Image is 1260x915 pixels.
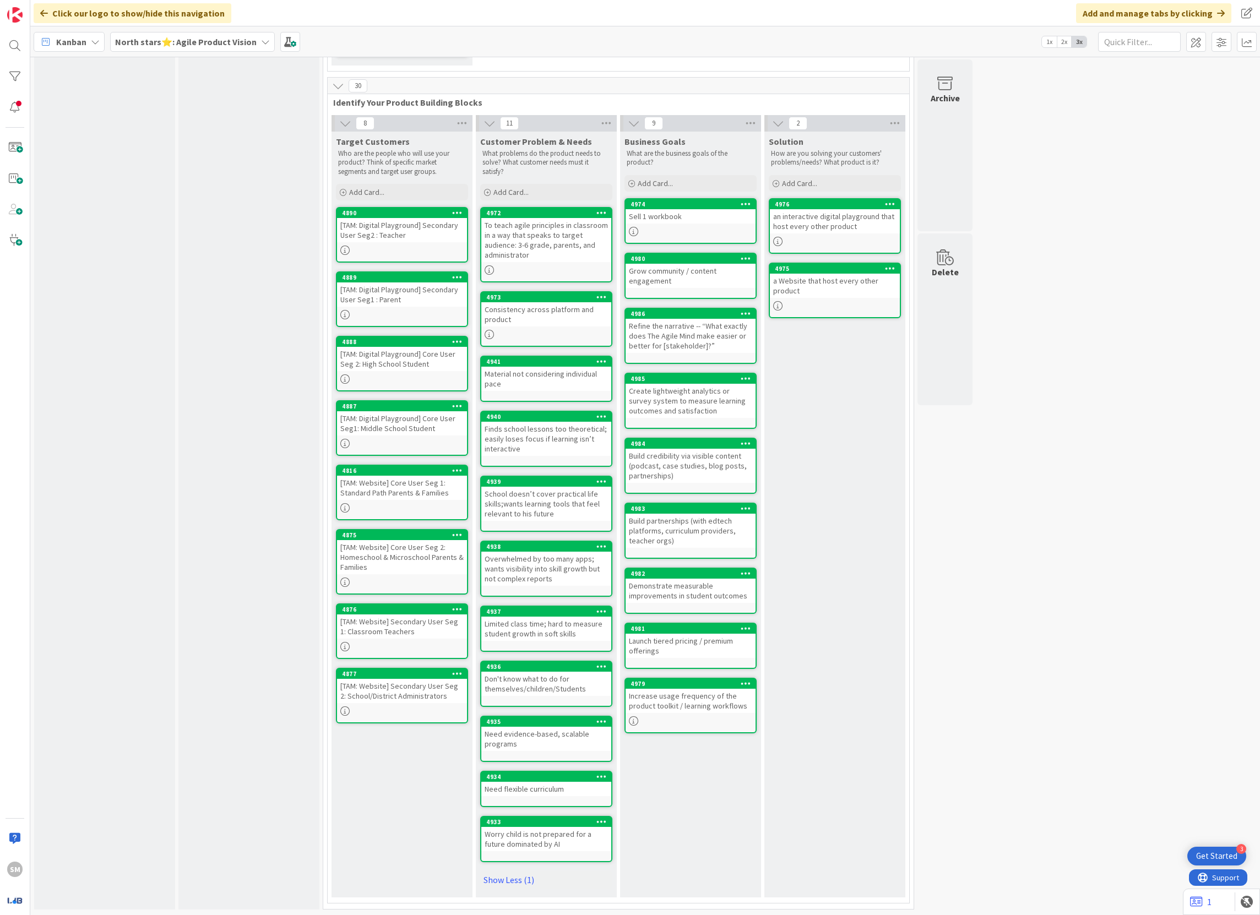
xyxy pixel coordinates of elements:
div: [TAM: Website] Core User Seg 2: Homeschool & Microschool Parents & Families [337,540,467,574]
span: 1x [1042,36,1057,47]
img: Visit kanbanzone.com [7,7,23,23]
div: To teach agile principles in classroom in a way that speaks to target audience: 3-6 grade, parent... [481,218,611,262]
div: Click our logo to show/hide this navigation [34,3,231,23]
p: Who are the people who will use your product? Think of specific market segments and target user g... [338,149,466,176]
div: 4937 [486,608,611,616]
div: 4974 [631,200,756,208]
div: Overwhelmed by too many apps; wants visibility into skill growth but not complex reports [481,552,611,586]
div: 4982 [631,570,756,578]
span: 2 [789,117,807,130]
div: 4936 [481,662,611,672]
div: 4986Refine the narrative -- “What exactly does The Agile Mind make easier or better for [stakehol... [626,309,756,353]
div: 4982 [626,569,756,579]
span: Add Card... [349,187,384,197]
div: 4983Build partnerships (with edtech platforms, curriculum providers, teacher orgs) [626,504,756,548]
img: avatar [7,892,23,908]
div: 4941 [481,357,611,367]
div: 4934 [481,772,611,782]
div: 4986 [631,310,756,318]
div: an interactive digital playground that host every other product [770,209,900,233]
div: Grow community / content engagement [626,264,756,288]
div: 4934Need flexible curriculum [481,772,611,796]
div: School doesn’t cover practical life skills;wants learning tools that feel relevant to his future [481,487,611,521]
div: 4984Build credibility via visible content (podcast, case studies, blog posts, partnerships) [626,439,756,483]
div: Get Started [1196,851,1237,862]
div: 4877[TAM: Website] Secondary User Seg 2: School/District Administrators [337,669,467,703]
div: 4976 [770,199,900,209]
span: 2x [1057,36,1072,47]
div: 4979Increase usage frequency of the product toolkit / learning workflows [626,679,756,713]
div: 4937 [481,607,611,617]
div: 4936 [486,663,611,671]
div: Material not considering individual pace [481,367,611,391]
p: How are you solving your customers' problems/needs? What product is it? [771,149,899,167]
div: 4940 [481,412,611,422]
div: 4972 [486,209,611,217]
div: Demonstrate measurable improvements in student outcomes [626,579,756,603]
div: 4875 [337,530,467,540]
div: 4985 [631,375,756,383]
div: 4887 [337,401,467,411]
div: 4980Grow community / content engagement [626,254,756,288]
div: 4888 [337,337,467,347]
div: 4877 [337,669,467,679]
div: 4941Material not considering individual pace [481,357,611,391]
div: 4934 [486,773,611,781]
div: 4876 [337,604,467,614]
div: 4983 [631,505,756,513]
div: 4976 [775,200,900,208]
div: Open Get Started checklist, remaining modules: 3 [1187,847,1246,865]
div: 4973 [486,293,611,301]
div: 4938 [481,542,611,552]
div: 4940Finds school lessons too theoretical; easily loses focus if learning isn’t interactive [481,412,611,456]
div: 4888[TAM: Digital Playground] Core User Seg 2: High School Student [337,337,467,371]
div: 4973 [481,292,611,302]
span: 30 [349,79,367,92]
div: 4940 [486,413,611,421]
span: Solution [769,136,803,147]
div: 4889 [337,273,467,282]
div: Build partnerships (with edtech platforms, curriculum providers, teacher orgs) [626,514,756,548]
div: [TAM: Digital Playground] Core User Seg1: Middle School Student [337,411,467,435]
div: 4981Launch tiered pricing / premium offerings [626,624,756,658]
div: 4877 [342,670,467,678]
div: 4935Need evidence-based, scalable programs [481,717,611,751]
div: 4984 [631,440,756,448]
span: Add Card... [493,187,529,197]
div: 4876[TAM: Website] Secondary User Seg 1: Classroom Teachers [337,604,467,639]
div: 4972To teach agile principles in classroom in a way that speaks to target audience: 3-6 grade, pa... [481,208,611,262]
div: Add and manage tabs by clicking [1076,3,1231,23]
div: 4935 [481,717,611,727]
div: 4984 [626,439,756,449]
div: 4986 [626,309,756,319]
div: Increase usage frequency of the product toolkit / learning workflows [626,689,756,713]
span: Support [23,2,50,15]
div: 4941 [486,358,611,366]
div: 4890 [337,208,467,218]
span: 9 [644,117,663,130]
div: Finds school lessons too theoretical; easily loses focus if learning isn’t interactive [481,422,611,456]
div: [TAM: Digital Playground] Secondary User Seg2 : Teacher [337,218,467,242]
div: 4980 [631,255,756,263]
span: Add Card... [782,178,817,188]
div: 4976an interactive digital playground that host every other product [770,199,900,233]
div: 4982Demonstrate measurable improvements in student outcomes [626,569,756,603]
div: 4939 [486,478,611,486]
div: [TAM: Digital Playground] Secondary User Seg1 : Parent [337,282,467,307]
div: Create lightweight analytics or survey system to measure learning outcomes and satisfaction [626,384,756,418]
div: 4888 [342,338,467,346]
div: 4889 [342,274,467,281]
span: Identify Your Product Building Blocks [333,97,895,108]
div: 4981 [631,625,756,633]
div: 4975 [770,264,900,274]
div: SM [7,862,23,877]
div: 4936Don't know what to do for themselves/children/Students [481,662,611,696]
div: Delete [932,265,959,279]
div: 4816[TAM: Website] Core User Seg 1: Standard Path Parents & Families [337,466,467,500]
div: 4875 [342,531,467,539]
div: 4975a Website that host every other product [770,264,900,298]
div: Limited class time; hard to measure student growth in soft skills [481,617,611,641]
div: 4887 [342,402,467,410]
div: 4933 [481,817,611,827]
div: 4972 [481,208,611,218]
